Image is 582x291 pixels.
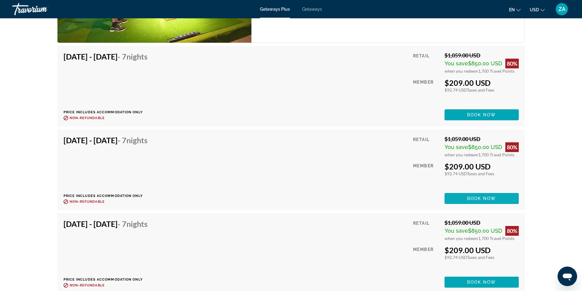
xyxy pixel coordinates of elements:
[467,112,496,117] span: Book now
[260,7,290,12] a: Getaways Plus
[478,236,514,241] span: 1,700 Travel Points
[445,68,478,74] span: when you redeem
[64,136,148,145] h4: [DATE] - [DATE]
[478,68,514,74] span: 1,700 Travel Points
[64,52,148,61] h4: [DATE] - [DATE]
[445,277,519,288] button: Book now
[413,52,440,74] div: Retail
[126,219,148,228] span: Nights
[558,267,577,286] iframe: Кнопка запуска окна обмена сообщениями
[509,7,515,12] span: en
[413,219,440,241] div: Retail
[445,162,519,171] div: $209.00 USD
[445,60,468,67] span: You save
[413,246,440,272] div: Member
[445,193,519,204] button: Book now
[118,136,148,145] span: - 7
[445,152,478,157] span: when you redeem
[445,171,519,176] div: $92.74 USD
[12,1,73,17] a: Travorium
[445,78,519,87] div: $209.00 USD
[445,87,519,93] div: $92.74 USD
[478,152,514,157] span: 1,700 Travel Points
[64,110,152,114] p: Price includes accommodation only
[445,109,519,120] button: Book now
[445,246,519,255] div: $209.00 USD
[70,283,105,287] span: Non-refundable
[509,5,521,14] button: Change language
[126,136,148,145] span: Nights
[64,278,152,282] p: Price includes accommodation only
[126,52,148,61] span: Nights
[445,236,478,241] span: when you redeem
[468,144,502,150] span: $850.00 USD
[467,196,496,201] span: Book now
[70,116,105,120] span: Non-refundable
[70,200,105,204] span: Non-refundable
[505,142,519,152] div: 80%
[505,59,519,68] div: 80%
[468,227,502,234] span: $850.00 USD
[467,255,494,260] span: Taxes and Fees
[445,144,468,150] span: You save
[445,136,519,142] div: $1,059.00 USD
[118,219,148,228] span: - 7
[530,7,539,12] span: USD
[64,194,152,198] p: Price includes accommodation only
[467,280,496,285] span: Book now
[467,87,494,93] span: Taxes and Fees
[118,52,148,61] span: - 7
[554,3,570,16] button: User Menu
[530,5,545,14] button: Change currency
[302,7,322,12] a: Getaways
[445,227,468,234] span: You save
[505,226,519,236] div: 80%
[468,60,502,67] span: $850.00 USD
[445,255,519,260] div: $92.74 USD
[413,78,440,105] div: Member
[64,219,148,228] h4: [DATE] - [DATE]
[413,136,440,157] div: Retail
[467,171,494,176] span: Taxes and Fees
[445,52,519,59] div: $1,059.00 USD
[413,162,440,188] div: Member
[445,219,519,226] div: $1,059.00 USD
[558,6,566,12] span: ZA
